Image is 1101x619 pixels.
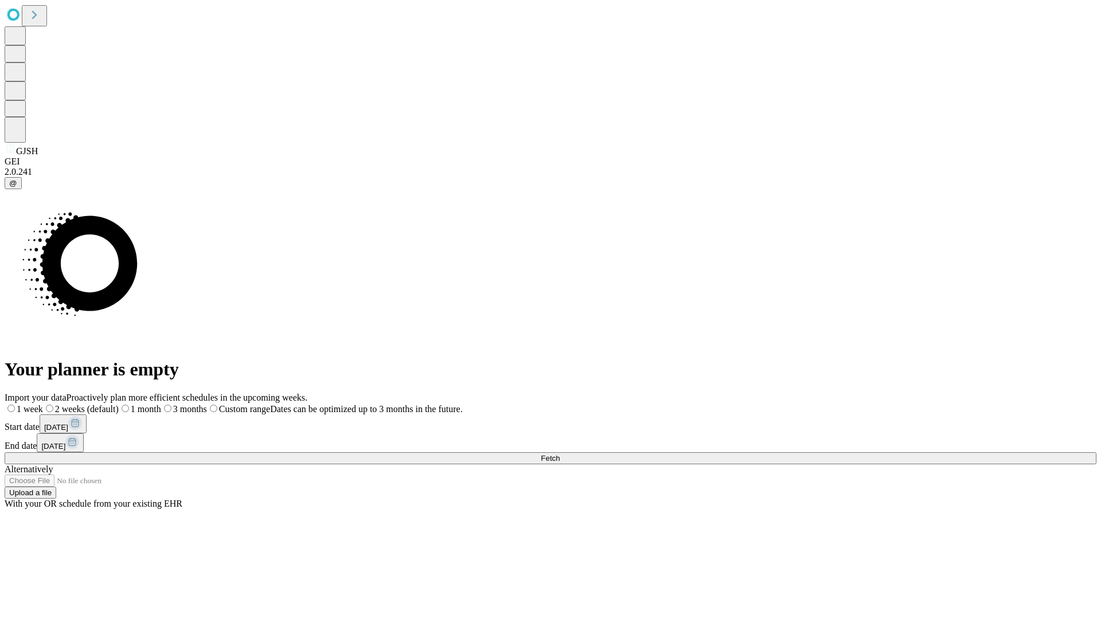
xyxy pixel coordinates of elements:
button: [DATE] [40,414,87,433]
input: 1 month [122,405,129,412]
span: 1 week [17,404,43,414]
span: Custom range [219,404,270,414]
span: 2 weeks (default) [55,404,119,414]
button: Fetch [5,452,1096,464]
span: Fetch [541,454,560,463]
button: [DATE] [37,433,84,452]
div: GEI [5,156,1096,167]
span: Alternatively [5,464,53,474]
span: [DATE] [44,423,68,432]
div: Start date [5,414,1096,433]
input: 3 months [164,405,171,412]
span: With your OR schedule from your existing EHR [5,499,182,508]
button: Upload a file [5,487,56,499]
button: @ [5,177,22,189]
span: Dates can be optimized up to 3 months in the future. [270,404,462,414]
span: 1 month [131,404,161,414]
input: 1 week [7,405,15,412]
div: 2.0.241 [5,167,1096,177]
input: 2 weeks (default) [46,405,53,412]
span: GJSH [16,146,38,156]
span: 3 months [173,404,207,414]
span: Proactively plan more efficient schedules in the upcoming weeks. [67,393,307,402]
span: Import your data [5,393,67,402]
div: End date [5,433,1096,452]
span: @ [9,179,17,187]
input: Custom rangeDates can be optimized up to 3 months in the future. [210,405,217,412]
span: [DATE] [41,442,65,450]
h1: Your planner is empty [5,359,1096,380]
